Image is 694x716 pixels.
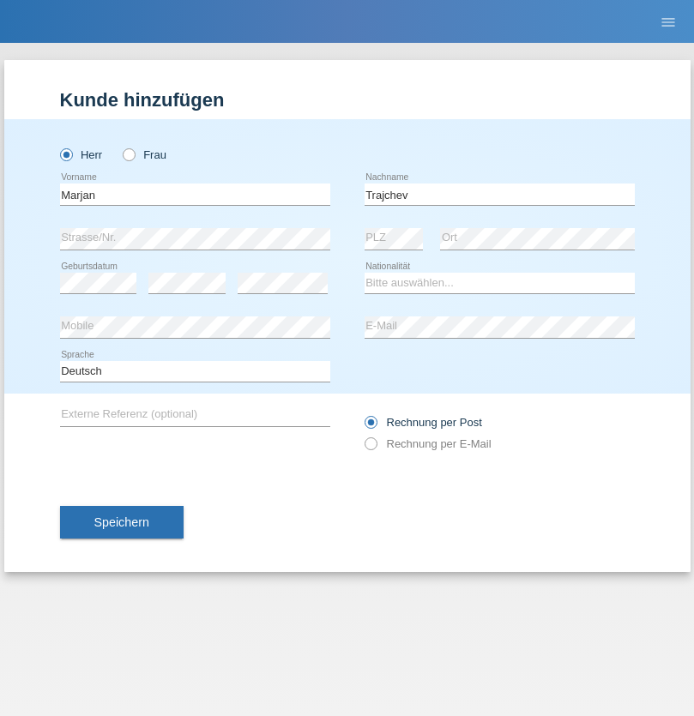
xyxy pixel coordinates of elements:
label: Herr [60,148,103,161]
label: Frau [123,148,166,161]
button: Speichern [60,506,184,539]
a: menu [651,16,685,27]
i: menu [660,14,677,31]
input: Rechnung per E-Mail [365,437,376,459]
h1: Kunde hinzufügen [60,89,635,111]
input: Rechnung per Post [365,416,376,437]
input: Herr [60,148,71,159]
span: Speichern [94,515,149,529]
label: Rechnung per Post [365,416,482,429]
input: Frau [123,148,134,159]
label: Rechnung per E-Mail [365,437,492,450]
